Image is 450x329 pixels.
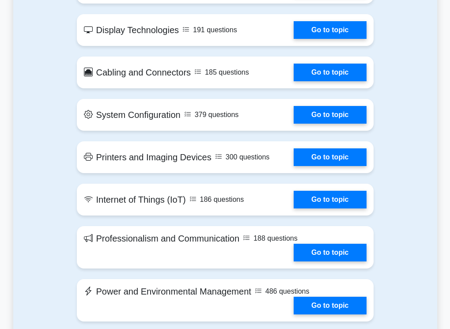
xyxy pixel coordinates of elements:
[294,244,366,261] a: Go to topic
[294,297,366,314] a: Go to topic
[294,21,366,39] a: Go to topic
[294,148,366,166] a: Go to topic
[294,64,366,81] a: Go to topic
[294,106,366,124] a: Go to topic
[294,191,366,208] a: Go to topic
